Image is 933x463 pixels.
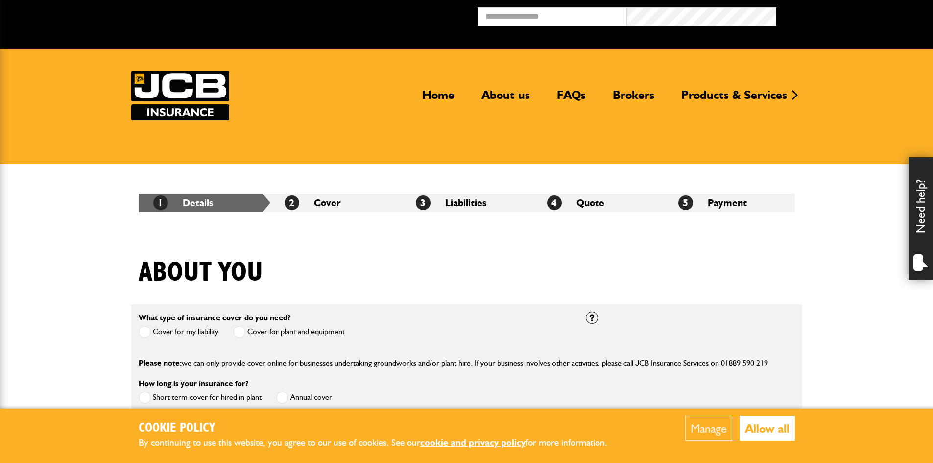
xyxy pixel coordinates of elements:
label: What type of insurance cover do you need? [139,314,290,322]
button: Manage [685,416,732,441]
a: cookie and privacy policy [420,437,526,448]
li: Details [139,194,270,212]
a: About us [474,88,537,110]
p: we can only provide cover online for businesses undertaking groundworks and/or plant hire. If you... [139,357,795,369]
img: JCB Insurance Services logo [131,71,229,120]
li: Cover [270,194,401,212]
div: Need help? [909,157,933,280]
span: 4 [547,195,562,210]
label: Annual cover [276,391,332,404]
button: Allow all [740,416,795,441]
span: 5 [678,195,693,210]
label: Cover for my liability [139,326,218,338]
span: 3 [416,195,431,210]
a: FAQs [550,88,593,110]
span: Please note: [139,358,182,367]
li: Payment [664,194,795,212]
h2: Cookie Policy [139,421,623,436]
label: Cover for plant and equipment [233,326,345,338]
li: Liabilities [401,194,532,212]
a: Products & Services [674,88,794,110]
span: 2 [285,195,299,210]
button: Broker Login [776,7,926,23]
label: Short term cover for hired in plant [139,391,262,404]
a: Home [415,88,462,110]
label: How long is your insurance for? [139,380,248,388]
a: Brokers [605,88,662,110]
span: 1 [153,195,168,210]
h1: About you [139,256,263,289]
li: Quote [532,194,664,212]
a: JCB Insurance Services [131,71,229,120]
p: By continuing to use this website, you agree to our use of cookies. See our for more information. [139,436,623,451]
